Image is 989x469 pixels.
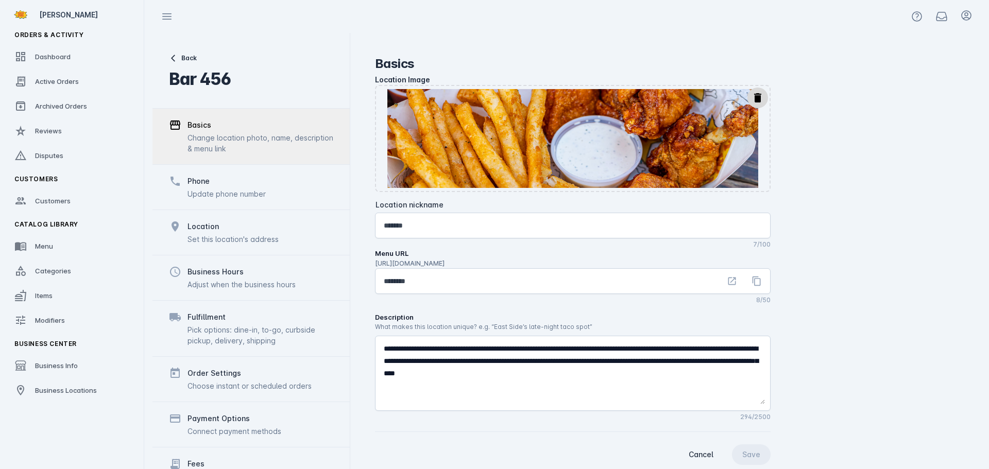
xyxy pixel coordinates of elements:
mat-hint: 7/100 [753,238,771,249]
mat-icon: delete [752,92,764,104]
span: Archived Orders [35,102,87,110]
div: Location Image [375,74,430,85]
span: Disputes [35,151,63,160]
div: Basics [375,58,414,70]
button: Cancel [678,444,724,465]
div: Update phone number [187,188,266,199]
div: Set this location's address [187,234,279,245]
div: Bar 456 [169,71,231,88]
label: Menu URL [375,249,771,259]
a: Disputes [6,144,138,167]
mat-hint: 8/50 [756,294,771,304]
span: Customers [14,175,58,183]
a: Archived Orders [6,95,138,117]
div: Payment Options [187,412,250,425]
a: Business Info [6,354,138,377]
div: Business Hours [187,266,244,278]
mat-label: Location nickname [376,200,444,209]
span: Business Info [35,361,78,370]
a: Dashboard [6,45,138,68]
span: Categories [35,267,71,275]
div: Order Settings [187,367,241,379]
span: Customers [35,197,71,205]
div: Choose instant or scheduled orders [187,380,312,391]
p: [URL][DOMAIN_NAME] [375,259,771,268]
a: Customers [6,189,138,212]
div: Change location photo, name, description & menu link [187,132,333,154]
span: Cancel [689,451,713,458]
a: Menu [6,235,138,257]
div: Location [187,220,219,233]
button: Back [169,54,231,63]
span: Reviews [35,127,62,135]
img: ... [385,87,760,190]
span: Business Locations [35,386,97,394]
span: Back [181,54,197,63]
span: Items [35,291,53,300]
div: Basics [187,119,211,131]
span: Menu [35,242,53,250]
span: Orders & Activity [14,31,83,39]
span: Modifiers [35,316,65,324]
div: [PERSON_NAME] [39,9,134,20]
div: Fulfillment [187,311,226,323]
span: Catalog Library [14,220,78,228]
div: Phone [187,175,210,187]
a: Reviews [6,119,138,142]
a: Categories [6,259,138,282]
span: Business Center [14,340,77,348]
a: Items [6,284,138,307]
span: Active Orders [35,77,79,85]
div: Adjust when the business hours [187,279,296,290]
a: Active Orders [6,70,138,93]
a: Modifiers [6,309,138,332]
label: Description [375,312,771,323]
div: Connect payment methods [187,426,281,437]
a: Business Locations [6,379,138,402]
div: Pick options: dine-in, to-go, curbside pickup, delivery, shipping [187,324,333,346]
span: Dashboard [35,53,71,61]
mat-hint: 294/2500 [740,411,771,421]
p: What makes this location unique? e.g. “East Side’s late-night taco spot” [375,322,771,332]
